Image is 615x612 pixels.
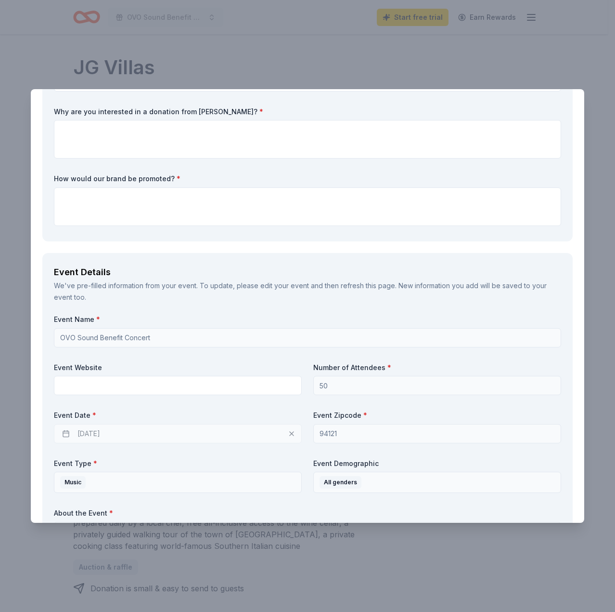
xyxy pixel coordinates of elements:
label: Event Demographic [313,459,561,468]
label: Why are you interested in a donation from [PERSON_NAME]? [54,107,561,117]
button: Music [54,472,302,493]
label: How would our brand be promoted? [54,174,561,184]
div: All genders [320,476,361,489]
label: Event Website [54,363,302,373]
label: Event Type [54,459,302,468]
label: Number of Attendees [313,363,561,373]
button: All genders [313,472,561,493]
label: Event Zipcode [313,411,561,420]
div: We've pre-filled information from your event. To update, please edit your event and then refresh ... [54,280,561,303]
div: Event Details [54,265,561,280]
textarea: Drizzy is going to perform and raise a lot of money for good causes! [54,522,561,560]
label: Event Name [54,315,561,324]
label: Event Date [54,411,302,420]
label: About the Event [54,508,561,518]
div: Music [60,476,86,489]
